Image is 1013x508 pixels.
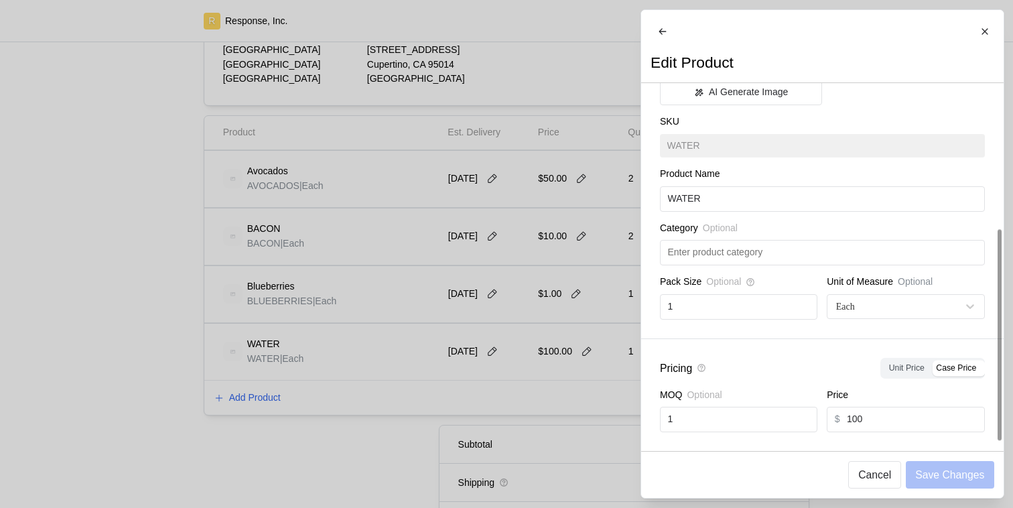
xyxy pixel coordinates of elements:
p: $ [834,412,839,427]
p: Unit of Measure [827,275,893,290]
div: Category [660,221,985,241]
span: Case Price [936,363,976,373]
span: Optional [687,388,722,403]
input: Enter Price [847,407,977,432]
p: Optional [898,275,933,290]
p: Pricing [660,360,692,377]
div: SKU [660,115,985,134]
span: Unit Price [888,363,924,373]
span: Optional [706,275,741,290]
button: AI Generate Image [660,80,822,105]
input: Enter product category [667,241,977,265]
p: Cancel [858,466,891,483]
button: Cancel [848,461,901,489]
input: Enter MOQ [667,407,809,432]
input: Enter Pack Size [667,295,809,319]
div: Price [827,388,984,407]
h2: Edit Product [651,52,734,73]
div: Pack Size [660,275,817,294]
span: Optional [702,221,737,236]
div: Product Name [660,167,985,186]
div: MOQ [660,388,817,407]
input: Enter Product Name [667,187,977,211]
p: AI Generate Image [708,85,787,100]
